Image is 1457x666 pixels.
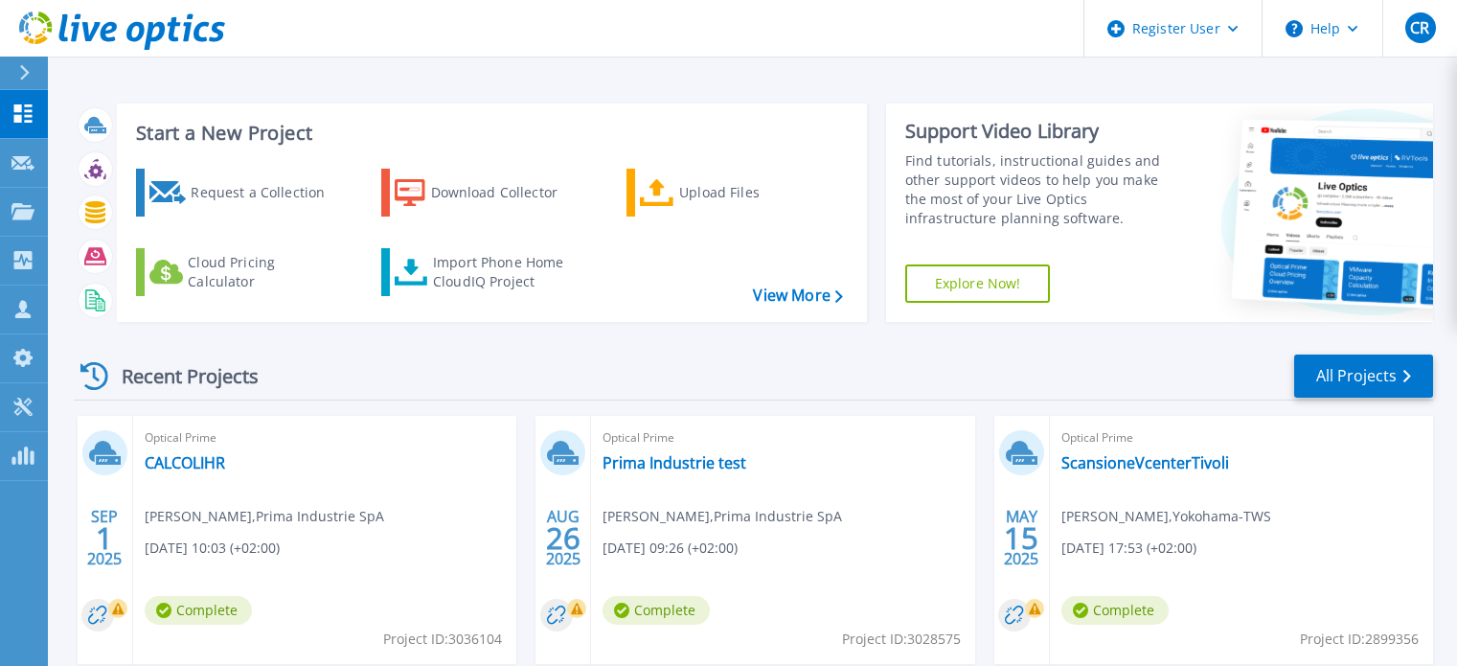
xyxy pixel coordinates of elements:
a: Cloud Pricing Calculator [136,248,350,296]
div: Request a Collection [191,173,344,212]
span: Optical Prime [603,427,963,448]
a: Explore Now! [905,264,1051,303]
a: All Projects [1294,355,1433,398]
span: 1 [96,530,113,546]
a: Prima Industrie test [603,453,746,472]
div: AUG 2025 [545,503,581,573]
span: [PERSON_NAME] , Prima Industrie SpA [603,506,842,527]
div: MAY 2025 [1003,503,1039,573]
a: View More [753,287,842,305]
div: Recent Projects [74,353,285,400]
span: [DATE] 09:26 (+02:00) [603,538,738,559]
a: Request a Collection [136,169,350,217]
div: Support Video Library [905,119,1180,144]
h3: Start a New Project [136,123,842,144]
span: 15 [1004,530,1038,546]
span: Optical Prime [1061,427,1422,448]
span: [PERSON_NAME] , Yokohama-TWS [1061,506,1271,527]
span: [DATE] 17:53 (+02:00) [1061,538,1196,559]
span: Project ID: 2899356 [1300,629,1419,650]
a: Upload Files [626,169,840,217]
a: ScansioneVcenterTivoli [1061,453,1229,472]
span: Complete [603,596,710,625]
span: Complete [1061,596,1169,625]
div: Import Phone Home CloudIQ Project [433,253,582,291]
span: [PERSON_NAME] , Prima Industrie SpA [145,506,384,527]
div: SEP 2025 [86,503,123,573]
a: CALCOLIHR [145,453,225,472]
a: Download Collector [381,169,595,217]
div: Find tutorials, instructional guides and other support videos to help you make the most of your L... [905,151,1180,228]
span: 26 [546,530,581,546]
span: CR [1410,20,1429,35]
div: Download Collector [431,173,584,212]
span: Project ID: 3028575 [842,629,961,650]
span: Project ID: 3036104 [383,629,502,650]
span: Complete [145,596,252,625]
div: Cloud Pricing Calculator [188,253,341,291]
span: [DATE] 10:03 (+02:00) [145,538,280,559]
div: Upload Files [679,173,832,212]
span: Optical Prime [145,427,505,448]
